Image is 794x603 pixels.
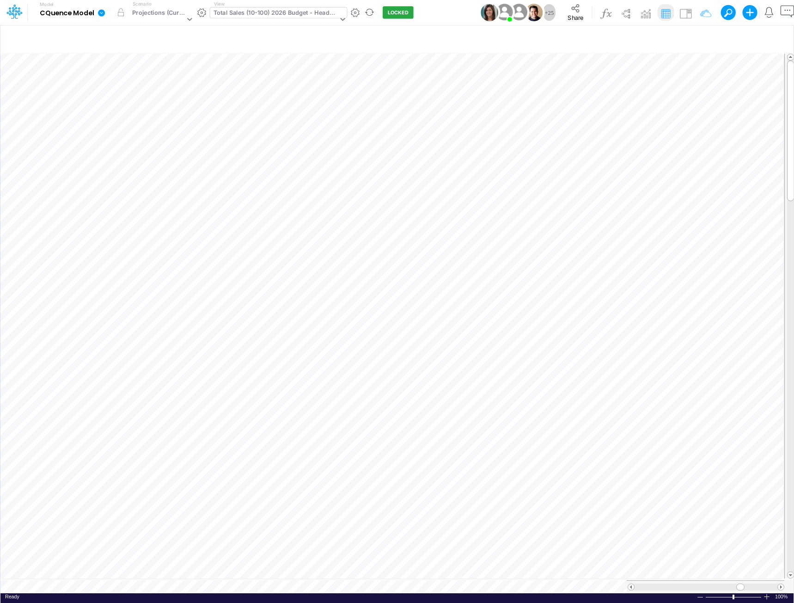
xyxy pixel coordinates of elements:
label: Model [40,2,54,7]
div: In Ready mode [5,593,19,600]
input: Type a title here [8,29,592,48]
label: View [214,0,225,7]
a: Notifications [763,7,774,18]
span: 100% [775,593,789,600]
button: Share [560,1,591,24]
div: Zoom [733,595,734,599]
b: CQuence Model [40,9,94,18]
span: Ready [5,594,19,599]
img: User Image Icon [481,4,498,21]
img: User Image Icon [525,4,543,21]
button: LOCKED [383,6,414,19]
label: Scenario [133,0,152,7]
div: Zoom level [775,593,789,600]
span: + 25 [544,10,554,16]
div: Projections (Current) [132,8,184,19]
div: Zoom Out [696,594,704,601]
img: User Image Icon [509,2,530,23]
div: Total Sales (10-100) 2026 Budget - Headcount [214,8,338,19]
div: Zoom [705,593,763,600]
div: Zoom In [763,593,770,600]
span: Share [568,14,583,21]
img: User Image Icon [494,2,515,23]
